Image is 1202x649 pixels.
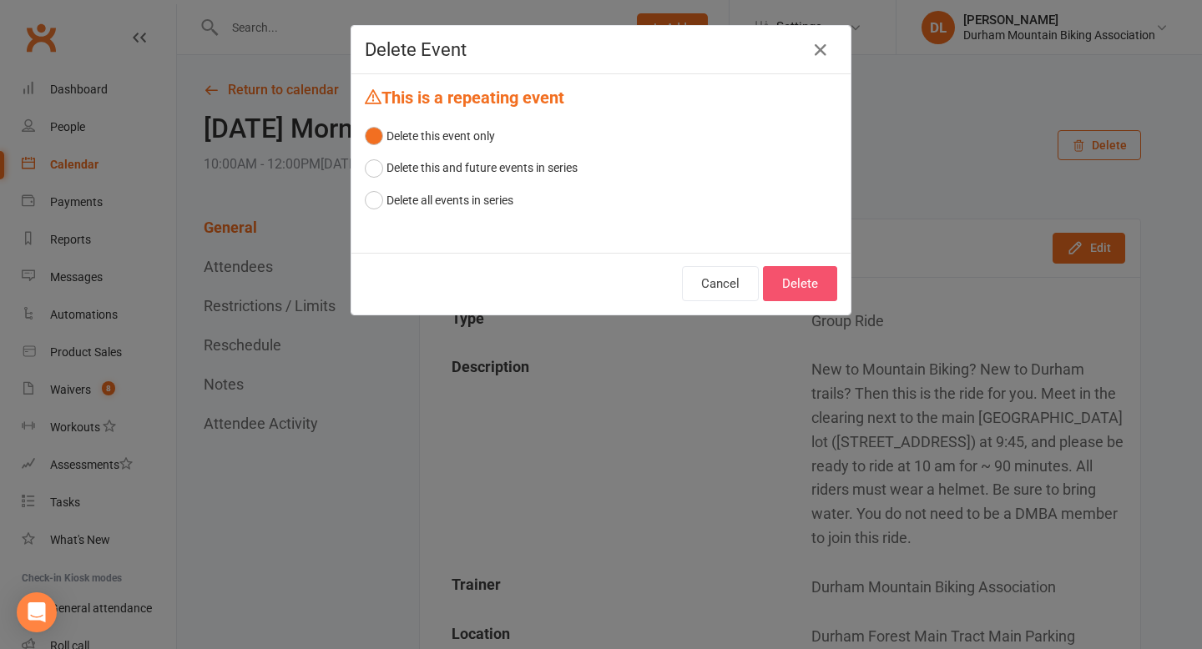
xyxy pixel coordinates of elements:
button: Delete this and future events in series [365,152,578,184]
button: Close [807,37,834,63]
h4: This is a repeating event [365,88,837,107]
button: Cancel [682,266,759,301]
h4: Delete Event [365,39,837,60]
button: Delete this event only [365,120,495,152]
button: Delete all events in series [365,184,513,216]
button: Delete [763,266,837,301]
div: Open Intercom Messenger [17,592,57,632]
